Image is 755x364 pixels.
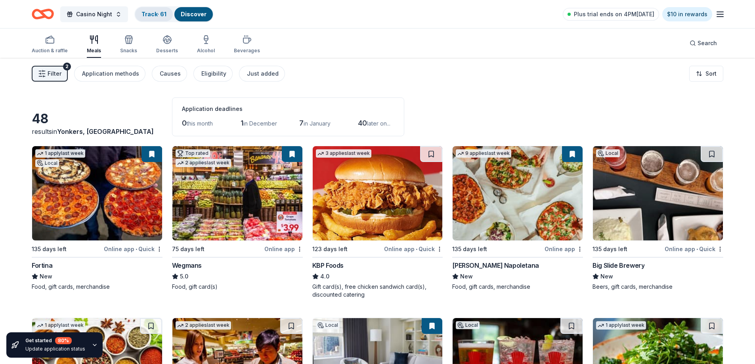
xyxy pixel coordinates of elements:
[665,244,723,254] div: Online app Quick
[312,261,344,270] div: KBP Foods
[358,119,367,127] span: 40
[234,32,260,58] button: Beverages
[48,69,61,78] span: Filter
[181,11,206,17] a: Discover
[156,48,178,54] div: Desserts
[32,48,68,54] div: Auction & raffle
[35,159,59,167] div: Local
[683,35,723,51] button: Search
[35,321,85,330] div: 1 apply last week
[312,283,443,299] div: Gift card(s), free chicken sandwich card(s), discounted catering
[120,32,137,58] button: Snacks
[172,146,303,291] a: Image for WegmansTop rated2 applieslast week75 days leftOnline appWegmans5.0Food, gift card(s)
[55,337,72,344] div: 80 %
[367,120,390,127] span: later on...
[32,127,162,136] div: results
[452,146,583,291] a: Image for Frank Pepe Pizzeria Napoletana9 applieslast week135 days leftOnline app[PERSON_NAME] Na...
[52,128,154,135] span: in
[299,119,304,127] span: 7
[172,261,202,270] div: Wegmans
[593,261,644,270] div: Big Slide Brewery
[87,32,101,58] button: Meals
[593,146,723,240] img: Image for Big Slide Brewery
[320,272,329,281] span: 4.0
[234,48,260,54] div: Beverages
[243,120,277,127] span: in December
[60,6,128,22] button: Casino Night
[312,146,443,299] a: Image for KBP Foods3 applieslast week123 days leftOnline app•QuickKBP Foods4.0Gift card(s), free ...
[316,321,340,329] div: Local
[176,321,231,330] div: 2 applies last week
[593,244,627,254] div: 135 days left
[141,11,166,17] a: Track· 61
[172,283,303,291] div: Food, gift card(s)
[32,261,52,270] div: Fortina
[104,244,162,254] div: Online app Quick
[152,66,187,82] button: Causes
[187,120,213,127] span: this month
[193,66,233,82] button: Eligibility
[596,149,620,157] div: Local
[182,104,394,114] div: Application deadlines
[87,48,101,54] div: Meals
[32,283,162,291] div: Food, gift cards, merchandise
[32,32,68,58] button: Auction & raffle
[304,120,331,127] span: in January
[134,6,214,22] button: Track· 61Discover
[63,63,71,71] div: 2
[57,128,154,135] span: Yonkers, [GEOGRAPHIC_DATA]
[460,272,473,281] span: New
[32,146,162,291] a: Image for Fortina1 applylast weekLocal135 days leftOnline app•QuickFortinaNewFood, gift cards, me...
[452,283,583,291] div: Food, gift cards, merchandise
[384,244,443,254] div: Online app Quick
[453,146,583,240] img: Image for Frank Pepe Pizzeria Napoletana
[176,149,210,157] div: Top rated
[32,66,68,82] button: Filter2
[197,32,215,58] button: Alcohol
[40,272,52,281] span: New
[316,149,371,158] div: 3 applies last week
[312,244,348,254] div: 123 days left
[563,8,659,21] a: Plus trial ends on 4PM[DATE]
[182,119,187,127] span: 0
[32,5,54,23] a: Home
[32,146,162,240] img: Image for Fortina
[35,149,85,158] div: 1 apply last week
[313,146,443,240] img: Image for KBP Foods
[247,69,279,78] div: Just added
[76,10,112,19] span: Casino Night
[416,246,417,252] span: •
[74,66,145,82] button: Application methods
[452,261,539,270] div: [PERSON_NAME] Napoletana
[264,244,303,254] div: Online app
[160,69,181,78] div: Causes
[456,321,480,329] div: Local
[545,244,583,254] div: Online app
[456,149,511,158] div: 9 applies last week
[662,7,712,21] a: $10 in rewards
[574,10,654,19] span: Plus trial ends on 4PM[DATE]
[176,159,231,167] div: 2 applies last week
[197,48,215,54] div: Alcohol
[32,244,67,254] div: 135 days left
[156,32,178,58] button: Desserts
[82,69,139,78] div: Application methods
[180,272,188,281] span: 5.0
[689,66,723,82] button: Sort
[120,48,137,54] div: Snacks
[172,244,205,254] div: 75 days left
[25,346,85,352] div: Update application status
[593,283,723,291] div: Beers, gift cards, merchandise
[241,119,243,127] span: 1
[239,66,285,82] button: Just added
[172,146,302,240] img: Image for Wegmans
[25,337,85,344] div: Get started
[698,38,717,48] span: Search
[32,111,162,127] div: 48
[136,246,137,252] span: •
[705,69,717,78] span: Sort
[452,244,487,254] div: 135 days left
[696,246,698,252] span: •
[596,321,646,330] div: 1 apply last week
[201,69,226,78] div: Eligibility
